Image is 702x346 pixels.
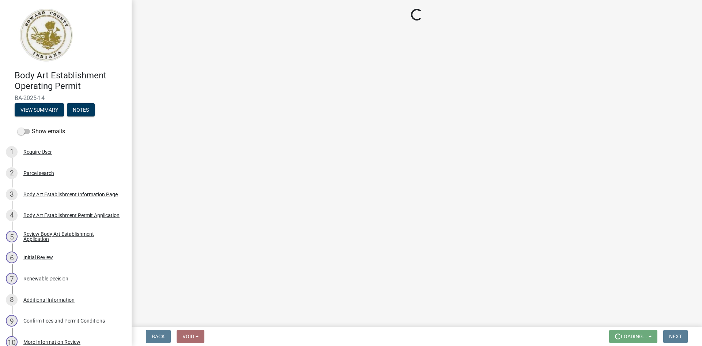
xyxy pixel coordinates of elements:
div: Initial Review [23,255,53,260]
div: 1 [6,146,18,158]
span: Back [152,334,165,339]
span: Void [182,334,194,339]
button: Loading... [609,330,657,343]
span: BA-2025-14 [15,94,117,101]
div: Require User [23,149,52,155]
span: Next [669,334,682,339]
div: Body Art Establishment Permit Application [23,213,120,218]
div: Confirm Fees and Permit Conditions [23,318,105,323]
label: Show emails [18,127,65,136]
div: 6 [6,252,18,263]
button: Back [146,330,171,343]
wm-modal-confirm: Notes [67,107,95,113]
div: Parcel search [23,171,54,176]
button: View Summary [15,103,64,116]
div: Additional Information [23,297,75,302]
img: Howard County, Indiana [15,8,77,63]
button: Notes [67,103,95,116]
h4: Body Art Establishment Operating Permit [15,70,126,92]
div: 9 [6,315,18,327]
wm-modal-confirm: Summary [15,107,64,113]
div: 5 [6,231,18,242]
div: 8 [6,294,18,306]
div: Renewable Decision [23,276,68,281]
div: 4 [6,209,18,221]
div: More Information Review [23,339,80,345]
div: 3 [6,189,18,200]
button: Void [177,330,204,343]
button: Next [663,330,688,343]
div: 7 [6,273,18,284]
span: Loading... [621,334,647,339]
div: Body Art Establishment Information Page [23,192,118,197]
div: Review Body Art Establishment Application [23,231,120,242]
div: 2 [6,167,18,179]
